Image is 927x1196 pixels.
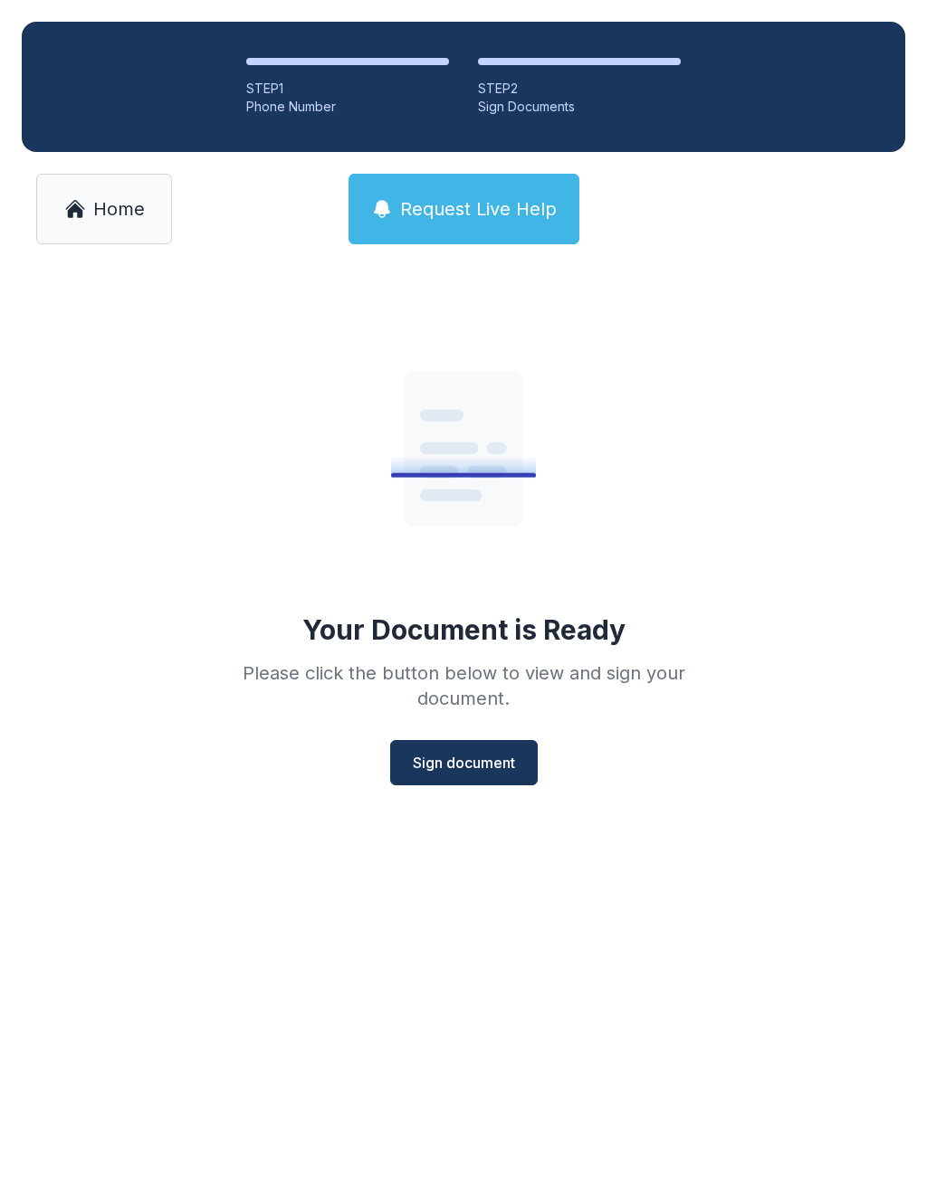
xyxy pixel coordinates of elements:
span: Home [93,196,145,222]
div: Please click the button below to view and sign your document. [203,660,724,711]
div: Phone Number [246,98,449,116]
div: STEP 2 [478,80,681,98]
span: Sign document [413,752,515,774]
span: Request Live Help [400,196,557,222]
div: STEP 1 [246,80,449,98]
div: Sign Documents [478,98,681,116]
div: Your Document is Ready [302,613,626,646]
